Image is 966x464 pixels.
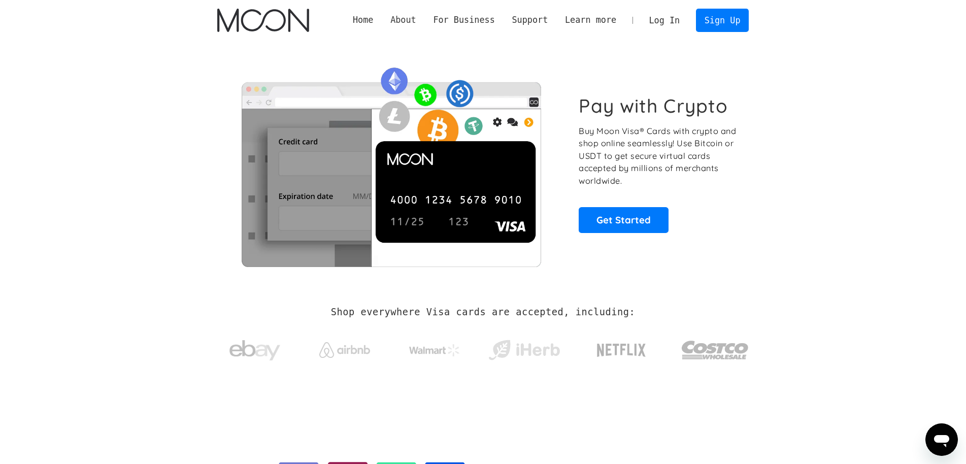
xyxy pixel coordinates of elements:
a: Airbnb [307,332,382,363]
img: iHerb [486,337,562,363]
a: Sign Up [696,9,749,31]
a: Log In [641,9,688,31]
img: ebay [229,335,280,367]
img: Netflix [596,338,647,363]
a: Walmart [396,334,472,361]
h1: Pay with Crypto [579,94,728,117]
img: Costco [681,331,749,369]
img: Airbnb [319,342,370,358]
a: Netflix [576,327,667,368]
div: About [390,14,416,26]
div: For Business [433,14,494,26]
img: Moon Logo [217,9,309,32]
a: Get Started [579,207,669,233]
p: Buy Moon Visa® Cards with crypto and shop online seamlessly! Use Bitcoin or USDT to get secure vi... [579,125,738,187]
h2: Shop everywhere Visa cards are accepted, including: [331,307,635,318]
div: Learn more [565,14,616,26]
iframe: Кнопка запуска окна обмена сообщениями [925,423,958,456]
img: Walmart [409,344,460,356]
img: Moon Cards let you spend your crypto anywhere Visa is accepted. [217,60,565,267]
a: iHerb [486,327,562,369]
a: Costco [681,321,749,374]
div: Support [512,14,548,26]
a: Home [344,14,382,26]
a: ebay [217,324,293,372]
